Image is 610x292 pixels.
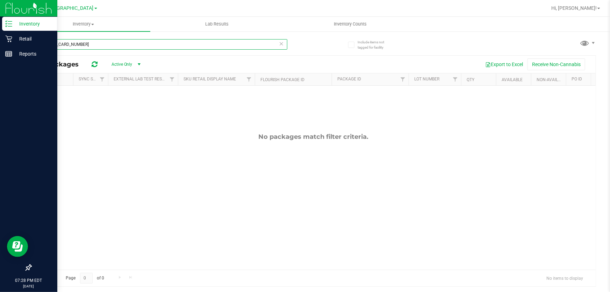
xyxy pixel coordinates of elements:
p: Inventory [12,20,54,28]
span: Hi, [PERSON_NAME]! [551,5,597,11]
a: Inventory Counts [284,17,417,31]
a: Inventory [17,17,150,31]
p: Reports [12,50,54,58]
a: Filter [397,73,409,85]
p: Retail [12,35,54,43]
span: Clear [279,39,284,48]
a: Sku Retail Display Name [184,77,236,81]
p: 07:28 PM EDT [3,277,54,284]
a: Filter [450,73,461,85]
inline-svg: Retail [5,35,12,42]
p: [DATE] [3,284,54,289]
a: Non-Available [537,77,568,82]
span: All Packages [36,60,86,68]
input: Search Package ID, Item Name, SKU, Lot or Part Number... [31,39,287,50]
inline-svg: Reports [5,50,12,57]
a: Filter [96,73,108,85]
button: Receive Non-Cannabis [528,58,585,70]
span: Lab Results [196,21,238,27]
inline-svg: Inventory [5,20,12,27]
span: Inventory [17,21,150,27]
a: Lot Number [414,77,439,81]
button: Export to Excel [481,58,528,70]
span: Inventory Counts [325,21,376,27]
a: Package ID [337,77,361,81]
span: [GEOGRAPHIC_DATA] [46,5,94,11]
a: Filter [166,73,178,85]
a: Qty [467,77,474,82]
div: No packages match filter criteria. [31,133,596,141]
span: No items to display [541,273,589,283]
a: Flourish Package ID [260,77,304,82]
span: Include items not tagged for facility [358,40,393,50]
iframe: Resource center [7,236,28,257]
a: PO ID [572,77,582,81]
a: Available [502,77,523,82]
a: External Lab Test Result [114,77,168,81]
a: Filter [243,73,255,85]
span: Page of 0 [60,273,110,284]
a: Sync Status [79,77,106,81]
a: Lab Results [150,17,284,31]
